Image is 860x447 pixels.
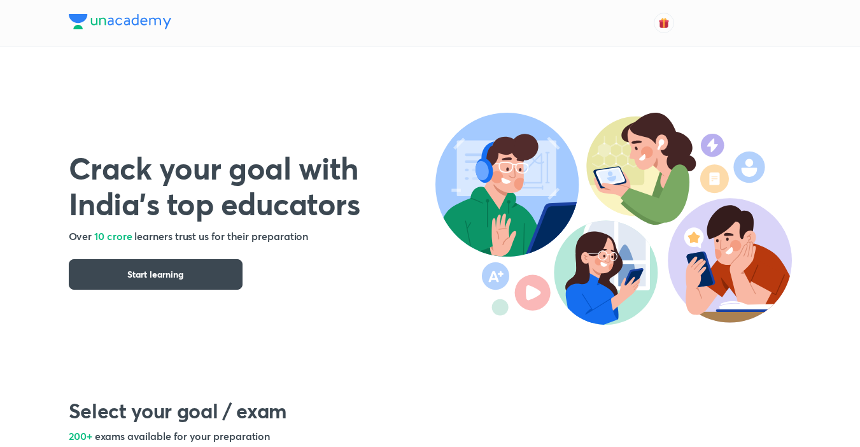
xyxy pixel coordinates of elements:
[127,268,183,281] span: Start learning
[435,113,792,325] img: header
[69,14,171,32] a: Company Logo
[658,17,670,29] img: avatar
[69,14,171,29] img: Company Logo
[69,150,435,221] h1: Crack your goal with India’s top educators
[69,429,792,444] h5: 200+
[94,229,132,243] span: 10 crore
[69,229,435,244] h5: Over learners trust us for their preparation
[69,259,243,290] button: Start learning
[654,13,674,33] button: avatar
[69,398,792,423] h2: Select your goal / exam
[95,429,270,443] span: exams available for your preparation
